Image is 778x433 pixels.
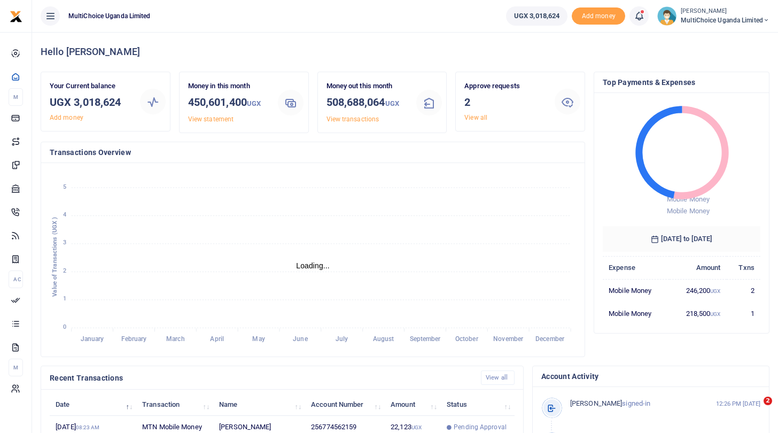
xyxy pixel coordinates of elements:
tspan: 0 [63,323,66,330]
span: [PERSON_NAME] [570,399,622,407]
tspan: June [293,336,308,343]
th: Amount [670,256,727,279]
small: UGX [710,288,720,294]
h4: Hello [PERSON_NAME] [41,46,769,58]
small: 12:26 PM [DATE] [716,399,761,408]
tspan: December [535,336,565,343]
td: 2 [727,279,760,302]
li: Ac [9,270,23,288]
iframe: Intercom live chat [742,397,767,422]
th: Expense [603,256,670,279]
span: Mobile Money [667,207,710,215]
h3: UGX 3,018,624 [50,94,131,110]
td: 1 [727,302,760,324]
small: UGX [710,311,720,317]
img: profile-user [657,6,676,26]
li: M [9,88,23,106]
text: Value of Transactions (UGX ) [51,217,58,297]
th: Name: activate to sort column ascending [213,393,305,416]
img: logo-small [10,10,22,23]
tspan: 1 [63,296,66,303]
a: View all [481,370,515,385]
tspan: July [336,336,348,343]
tspan: May [252,336,264,343]
tspan: 4 [63,211,66,218]
span: Mobile Money [667,195,710,203]
a: logo-small logo-large logo-large [10,12,22,20]
th: Transaction: activate to sort column ascending [136,393,213,416]
tspan: November [493,336,524,343]
tspan: 3 [63,239,66,246]
td: 246,200 [670,279,727,302]
h4: Transactions Overview [50,146,576,158]
td: 218,500 [670,302,727,324]
tspan: October [455,336,479,343]
p: Money out this month [326,81,408,92]
small: 08:23 AM [76,424,100,430]
p: Money in this month [188,81,270,92]
h6: [DATE] to [DATE] [603,226,760,252]
span: MultiChoice Uganda Limited [64,11,155,21]
p: signed-in [570,398,713,409]
tspan: August [373,336,394,343]
th: Txns [727,256,760,279]
h4: Top Payments & Expenses [603,76,760,88]
a: Add money [50,114,83,121]
h4: Recent Transactions [50,372,472,384]
span: Add money [572,7,625,25]
small: UGX [247,99,261,107]
th: Amount: activate to sort column ascending [385,393,441,416]
tspan: September [410,336,441,343]
th: Account Number: activate to sort column ascending [305,393,385,416]
tspan: 5 [63,183,66,190]
tspan: April [210,336,224,343]
tspan: February [121,336,147,343]
h3: 450,601,400 [188,94,270,112]
a: View transactions [326,115,379,123]
li: M [9,359,23,376]
span: 2 [764,397,772,405]
p: Your Current balance [50,81,131,92]
h4: Account Activity [541,370,760,382]
th: Date: activate to sort column descending [50,393,136,416]
a: UGX 3,018,624 [506,6,567,26]
td: Mobile Money [603,302,670,324]
small: [PERSON_NAME] [681,7,769,16]
tspan: March [166,336,185,343]
a: profile-user [PERSON_NAME] MultiChoice Uganda Limited [657,6,769,26]
td: Mobile Money [603,279,670,302]
tspan: January [81,336,104,343]
tspan: 2 [63,267,66,274]
text: Loading... [296,261,330,270]
span: UGX 3,018,624 [514,11,559,21]
li: Toup your wallet [572,7,625,25]
a: View all [464,114,487,121]
a: View statement [188,115,234,123]
span: MultiChoice Uganda Limited [681,16,769,25]
li: Wallet ballance [502,6,572,26]
th: Status: activate to sort column ascending [441,393,515,416]
h3: 508,688,064 [326,94,408,112]
h3: 2 [464,94,546,110]
small: UGX [385,99,399,107]
p: Approve requests [464,81,546,92]
a: Add money [572,11,625,19]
